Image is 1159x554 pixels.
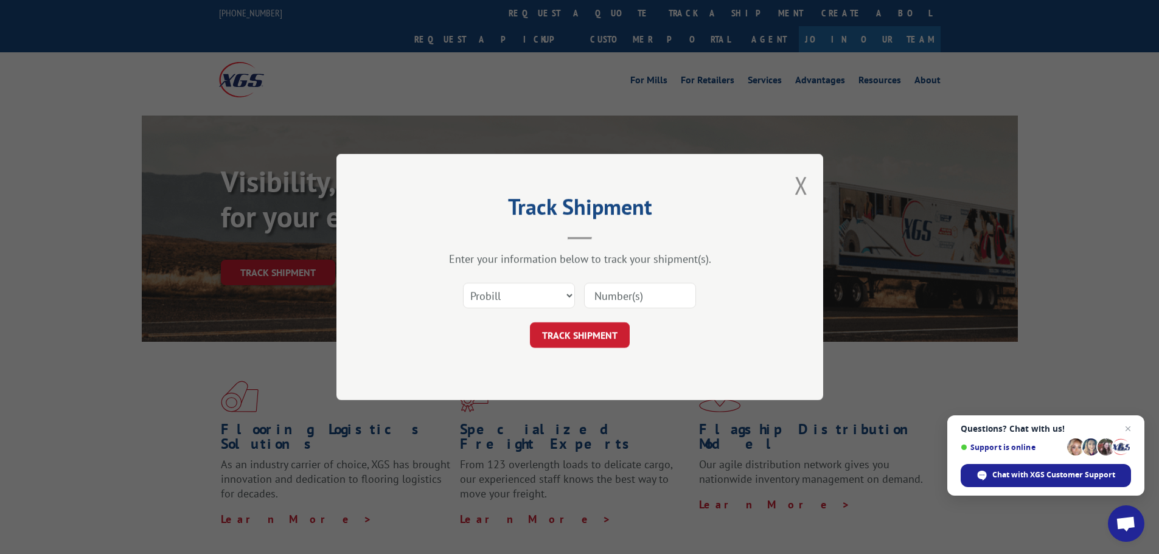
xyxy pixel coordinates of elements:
span: Questions? Chat with us! [961,424,1131,434]
input: Number(s) [584,283,696,308]
a: Open chat [1108,505,1144,542]
div: Enter your information below to track your shipment(s). [397,252,762,266]
button: Close modal [795,169,808,201]
h2: Track Shipment [397,198,762,221]
button: TRACK SHIPMENT [530,322,630,348]
span: Support is online [961,443,1063,452]
span: Chat with XGS Customer Support [992,469,1115,480]
span: Chat with XGS Customer Support [961,464,1131,487]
